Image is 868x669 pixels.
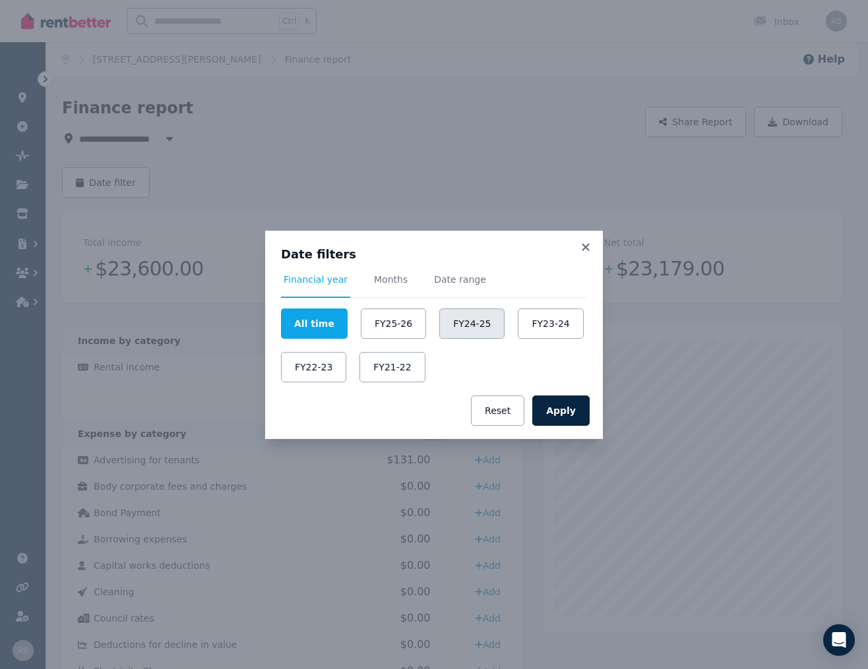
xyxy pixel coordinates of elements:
button: All time [281,308,348,339]
h3: Date filters [281,247,587,262]
nav: Tabs [281,273,587,298]
span: Financial year [284,273,348,286]
button: FY21-22 [359,352,425,382]
button: Reset [471,395,524,426]
div: Open Intercom Messenger [823,624,855,656]
span: Months [374,273,408,286]
button: FY23-24 [518,308,583,339]
button: FY25-26 [361,308,426,339]
button: FY24-25 [439,308,505,339]
button: FY22-23 [281,352,346,382]
button: Apply [532,395,590,426]
span: Date range [434,273,486,286]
